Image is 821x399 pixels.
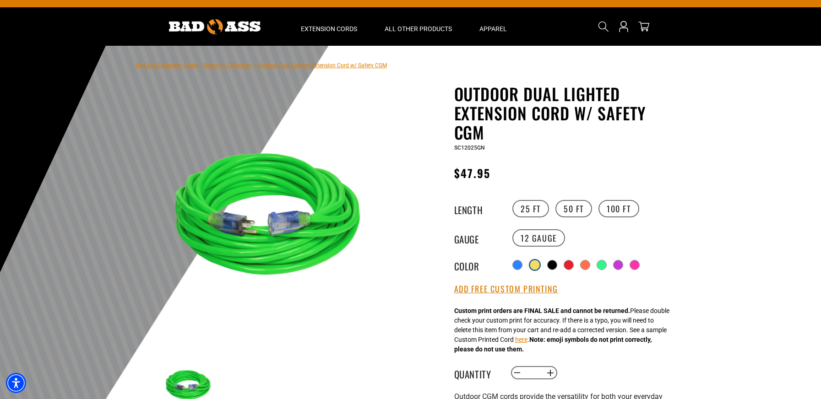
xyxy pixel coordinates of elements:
[203,62,252,69] a: Return to Collection
[454,232,500,244] legend: Gauge
[200,62,201,69] span: ›
[301,25,357,33] span: Extension Cords
[479,25,507,33] span: Apparel
[385,25,452,33] span: All Other Products
[6,373,26,393] div: Accessibility Menu
[454,367,500,379] label: Quantity
[466,7,521,46] summary: Apparel
[136,59,387,70] nav: breadcrumbs
[254,62,256,69] span: ›
[454,84,679,142] h1: Outdoor Dual Lighted Extension Cord w/ Safety CGM
[454,203,500,215] legend: Length
[515,335,527,345] button: here
[163,108,384,328] img: green
[636,21,651,32] a: cart
[598,200,639,217] label: 100 FT
[454,165,490,181] span: $47.95
[454,284,558,294] button: Add Free Custom Printing
[555,200,592,217] label: 50 FT
[169,19,261,34] img: Bad Ass Extension Cords
[616,7,631,46] a: Open this option
[454,307,630,314] strong: Custom print orders are FINAL SALE and cannot be returned.
[454,259,500,271] legend: Color
[454,306,669,354] div: Please double check your custom print for accuracy. If there is a typo, you will need to delete t...
[257,62,387,69] span: Outdoor Dual Lighted Extension Cord w/ Safety CGM
[371,7,466,46] summary: All Other Products
[512,229,565,247] label: 12 Gauge
[512,200,549,217] label: 25 FT
[454,336,652,353] strong: Note: emoji symbols do not print correctly, please do not use them.
[287,7,371,46] summary: Extension Cords
[454,145,485,151] span: SC12025GN
[596,19,611,34] summary: Search
[136,62,198,69] a: Bad Ass Extension Cords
